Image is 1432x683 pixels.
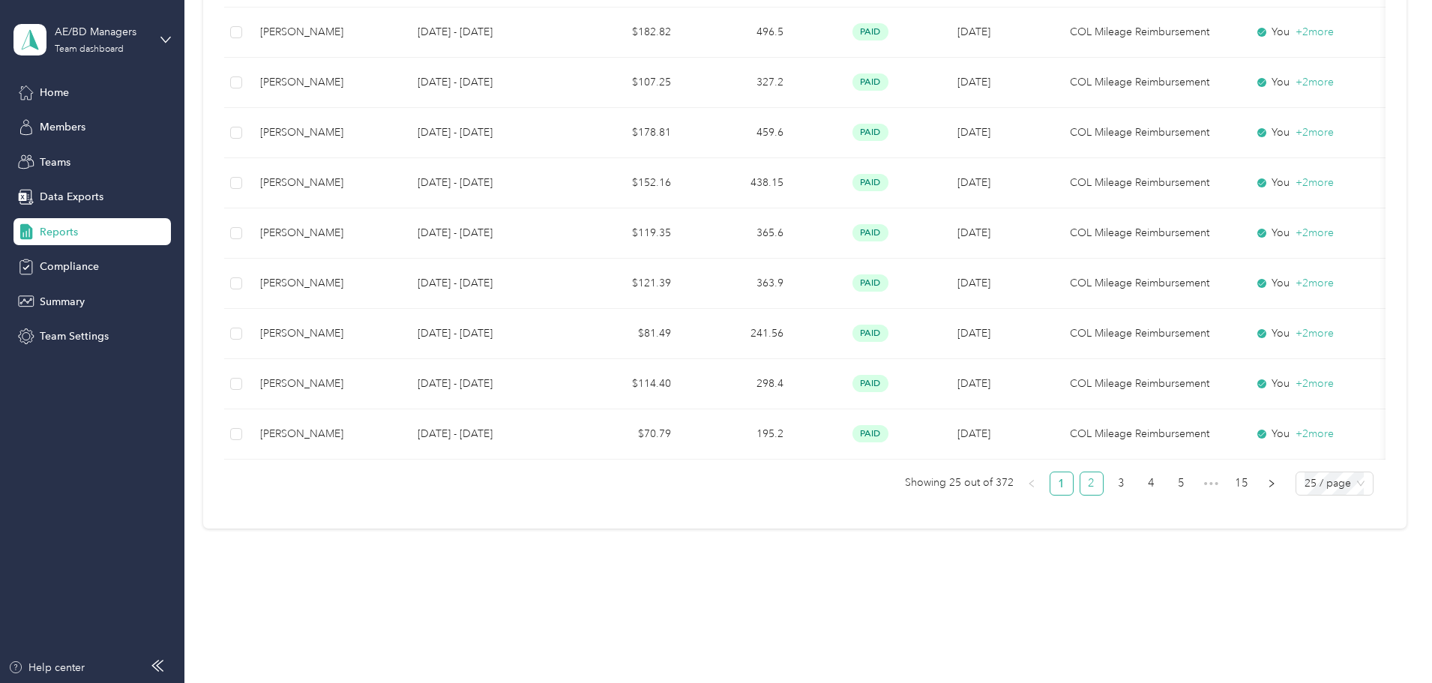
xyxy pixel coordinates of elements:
[260,426,394,442] div: [PERSON_NAME]
[418,74,559,91] p: [DATE] - [DATE]
[40,224,78,240] span: Reports
[1296,277,1334,289] span: + 2 more
[852,224,888,241] span: paid
[260,175,394,191] div: [PERSON_NAME]
[1257,175,1383,191] div: You
[1296,226,1334,239] span: + 2 more
[1140,472,1164,496] li: 4
[571,409,683,460] td: $70.79
[260,376,394,392] div: [PERSON_NAME]
[1260,472,1284,496] li: Next Page
[8,660,85,676] div: Help center
[40,189,103,205] span: Data Exports
[1110,472,1133,495] a: 3
[571,108,683,158] td: $178.81
[683,7,795,58] td: 496.5
[1296,427,1334,440] span: + 2 more
[418,275,559,292] p: [DATE] - [DATE]
[683,208,795,259] td: 365.6
[55,45,124,54] div: Team dashboard
[1080,472,1103,495] a: 2
[852,375,888,392] span: paid
[1296,377,1334,390] span: + 2 more
[418,225,559,241] p: [DATE] - [DATE]
[1257,275,1383,292] div: You
[1058,108,1245,158] td: COL Mileage Reimbursement
[1027,479,1036,488] span: left
[571,158,683,208] td: $152.16
[260,24,394,40] div: [PERSON_NAME]
[1050,472,1073,495] a: 1
[683,259,795,309] td: 363.9
[1296,25,1334,38] span: + 2 more
[1140,472,1163,495] a: 4
[1257,74,1383,91] div: You
[852,73,888,91] span: paid
[1200,472,1224,496] span: •••
[1170,472,1194,496] li: 5
[957,176,990,189] span: [DATE]
[852,23,888,40] span: paid
[683,359,795,409] td: 298.4
[1050,472,1074,496] li: 1
[571,309,683,359] td: $81.49
[1070,275,1233,292] p: COL Mileage Reimbursement
[260,124,394,141] div: [PERSON_NAME]
[571,58,683,108] td: $107.25
[1200,472,1224,496] li: Next 5 Pages
[1170,472,1193,495] a: 5
[1305,472,1365,495] span: 25 / page
[571,7,683,58] td: $182.82
[1296,76,1334,88] span: + 2 more
[1257,376,1383,392] div: You
[1110,472,1134,496] li: 3
[260,225,394,241] div: [PERSON_NAME]
[683,158,795,208] td: 438.15
[1257,24,1383,40] div: You
[957,277,990,289] span: [DATE]
[957,377,990,390] span: [DATE]
[852,124,888,141] span: paid
[418,124,559,141] p: [DATE] - [DATE]
[957,427,990,440] span: [DATE]
[683,108,795,158] td: 459.6
[852,174,888,191] span: paid
[1296,472,1374,496] div: Page Size
[957,327,990,340] span: [DATE]
[1257,124,1383,141] div: You
[1020,472,1044,496] li: Previous Page
[852,425,888,442] span: paid
[1257,426,1383,442] div: You
[1058,309,1245,359] td: COL Mileage Reimbursement
[1070,175,1233,191] p: COL Mileage Reimbursement
[260,74,394,91] div: [PERSON_NAME]
[683,409,795,460] td: 195.2
[957,226,990,239] span: [DATE]
[40,294,85,310] span: Summary
[1058,259,1245,309] td: COL Mileage Reimbursement
[1058,7,1245,58] td: COL Mileage Reimbursement
[1260,472,1284,496] button: right
[1348,599,1432,683] iframe: Everlance-gr Chat Button Frame
[1070,225,1233,241] p: COL Mileage Reimbursement
[1267,479,1276,488] span: right
[1070,325,1233,342] p: COL Mileage Reimbursement
[957,76,990,88] span: [DATE]
[1058,208,1245,259] td: COL Mileage Reimbursement
[1257,325,1383,342] div: You
[418,376,559,392] p: [DATE] - [DATE]
[1230,472,1253,495] a: 15
[571,359,683,409] td: $114.40
[1296,126,1334,139] span: + 2 more
[1257,225,1383,241] div: You
[852,274,888,292] span: paid
[1058,409,1245,460] td: COL Mileage Reimbursement
[905,472,1014,494] span: Showing 25 out of 372
[40,85,69,100] span: Home
[852,325,888,342] span: paid
[1070,376,1233,392] p: COL Mileage Reimbursement
[571,208,683,259] td: $119.35
[260,325,394,342] div: [PERSON_NAME]
[55,24,148,40] div: AE/BD Managers
[1080,472,1104,496] li: 2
